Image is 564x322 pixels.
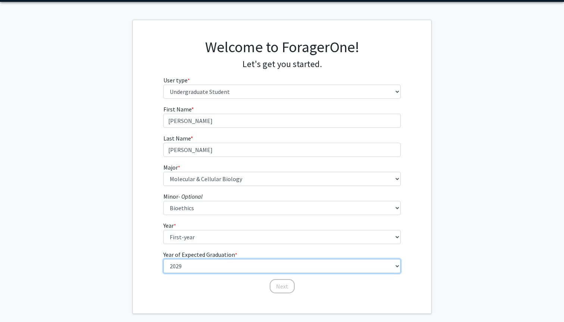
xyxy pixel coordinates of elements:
[163,163,180,172] label: Major
[178,193,203,200] i: - Optional
[163,105,191,113] span: First Name
[163,76,190,85] label: User type
[270,279,295,293] button: Next
[163,135,191,142] span: Last Name
[6,288,32,316] iframe: Chat
[163,59,401,70] h4: Let's get you started.
[163,221,176,230] label: Year
[163,250,237,259] label: Year of Expected Graduation
[163,38,401,56] h1: Welcome to ForagerOne!
[163,192,203,201] label: Minor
